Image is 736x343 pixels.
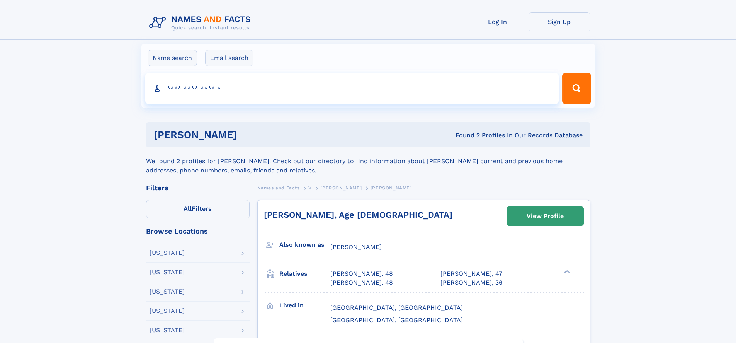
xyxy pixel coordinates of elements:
div: Browse Locations [146,228,250,235]
div: [US_STATE] [150,250,185,256]
div: [US_STATE] [150,308,185,314]
a: Sign Up [529,12,590,31]
label: Name search [148,50,197,66]
a: [PERSON_NAME], 48 [330,270,393,278]
h3: Lived in [279,299,330,312]
a: [PERSON_NAME] [320,183,362,193]
span: [GEOGRAPHIC_DATA], [GEOGRAPHIC_DATA] [330,304,463,311]
label: Filters [146,200,250,218]
img: Logo Names and Facts [146,12,257,33]
div: [US_STATE] [150,269,185,275]
button: Search Button [562,73,591,104]
input: search input [145,73,559,104]
a: [PERSON_NAME], 48 [330,278,393,287]
a: V [308,183,312,193]
label: Email search [205,50,253,66]
span: [GEOGRAPHIC_DATA], [GEOGRAPHIC_DATA] [330,316,463,324]
span: All [184,205,192,212]
div: View Profile [527,207,564,225]
a: [PERSON_NAME], Age [DEMOGRAPHIC_DATA] [264,210,452,220]
div: We found 2 profiles for [PERSON_NAME]. Check out our directory to find information about [PERSON_... [146,147,590,175]
span: [PERSON_NAME] [320,185,362,191]
h1: [PERSON_NAME] [154,130,346,140]
div: ❯ [562,270,571,275]
a: Log In [467,12,529,31]
span: [PERSON_NAME] [371,185,412,191]
h3: Relatives [279,267,330,280]
a: Names and Facts [257,183,300,193]
a: [PERSON_NAME], 36 [440,278,503,287]
div: Filters [146,184,250,191]
a: View Profile [507,207,583,225]
h3: Also known as [279,238,330,251]
div: [US_STATE] [150,327,185,333]
div: Found 2 Profiles In Our Records Database [346,131,583,140]
span: V [308,185,312,191]
a: [PERSON_NAME], 47 [440,270,502,278]
span: [PERSON_NAME] [330,243,382,251]
div: [US_STATE] [150,288,185,295]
